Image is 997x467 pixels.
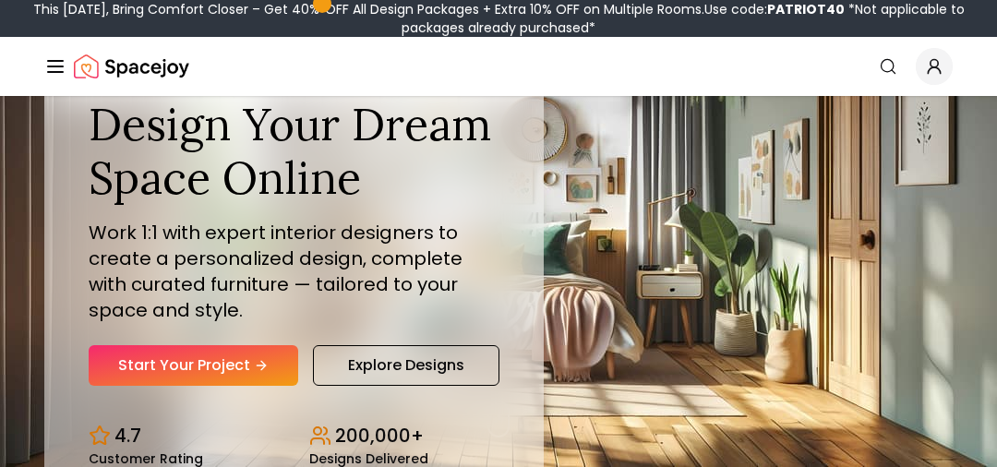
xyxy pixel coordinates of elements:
small: Designs Delivered [309,452,428,465]
img: Spacejoy Logo [74,48,189,85]
div: Design stats [89,408,499,465]
p: 4.7 [114,423,141,449]
p: Work 1:1 with expert interior designers to create a personalized design, complete with curated fu... [89,220,499,323]
nav: Global [44,37,953,96]
h1: Design Your Dream Space Online [89,98,499,204]
small: Customer Rating [89,452,203,465]
p: 200,000+ [335,423,424,449]
a: Explore Designs [313,345,499,386]
a: Start Your Project [89,345,298,386]
a: Spacejoy [74,48,189,85]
